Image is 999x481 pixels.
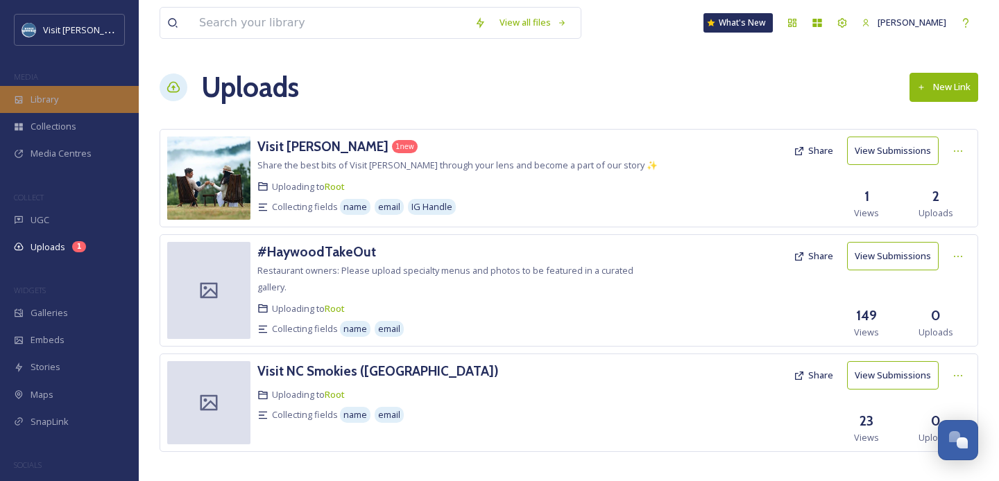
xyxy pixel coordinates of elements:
[847,361,946,390] a: View Submissions
[167,137,250,220] img: f3b9a8c5-ddcb-4684-b83b-8af9127b3a01.jpg
[257,361,499,381] a: Visit NC Smokies ([GEOGRAPHIC_DATA])
[257,264,633,293] span: Restaurant owners: Please upload specialty menus and photos to be featured in a curated gallery.
[257,243,376,260] h3: #HaywoodTakeOut
[919,326,953,339] span: Uploads
[411,200,452,213] span: IG Handle
[932,186,939,207] h3: 2
[787,362,840,389] button: Share
[854,431,879,444] span: Views
[392,140,418,153] div: 1 new
[931,306,941,326] h3: 0
[14,71,38,82] span: MEDIA
[343,408,367,421] span: name
[14,460,42,470] span: SOCIALS
[31,147,92,160] span: Media Centres
[847,137,939,165] button: View Submissions
[860,411,873,431] h3: 23
[919,207,953,220] span: Uploads
[378,322,400,335] span: email
[847,137,946,165] a: View Submissions
[325,302,345,315] a: Root
[257,362,499,379] h3: Visit NC Smokies ([GEOGRAPHIC_DATA])
[343,200,367,213] span: name
[919,431,953,444] span: Uploads
[343,322,367,335] span: name
[272,322,338,335] span: Collecting fields
[787,137,840,164] button: Share
[856,306,877,326] h3: 149
[31,415,69,428] span: SnapLink
[703,13,773,33] a: What's New
[43,23,131,36] span: Visit [PERSON_NAME]
[72,241,86,252] div: 1
[257,138,388,155] h3: Visit [PERSON_NAME]
[272,200,338,213] span: Collecting fields
[847,242,946,270] a: View Submissions
[31,306,68,320] span: Galleries
[855,9,953,36] a: [PERSON_NAME]
[378,408,400,421] span: email
[878,16,946,28] span: [PERSON_NAME]
[272,302,345,315] span: Uploading to
[14,285,46,295] span: WIDGETS
[22,23,36,37] img: images.png
[257,159,658,171] span: Share the best bits of Visit [PERSON_NAME] through your lens and become a part of our story ✨
[31,240,65,254] span: Uploads
[378,200,400,213] span: email
[201,67,299,108] a: Uploads
[325,388,345,401] a: Root
[31,213,49,227] span: UGC
[847,242,939,270] button: View Submissions
[31,120,76,133] span: Collections
[910,73,978,101] button: New Link
[787,243,840,270] button: Share
[257,137,388,157] a: Visit [PERSON_NAME]
[257,242,376,262] a: #HaywoodTakeOut
[31,360,60,374] span: Stories
[14,192,44,202] span: COLLECT
[325,180,345,193] a: Root
[854,207,879,220] span: Views
[864,186,869,207] h3: 1
[854,326,879,339] span: Views
[192,8,468,38] input: Search your library
[272,388,345,401] span: Uploading to
[31,93,58,106] span: Library
[931,411,941,431] h3: 0
[272,180,345,193] span: Uploading to
[31,333,65,347] span: Embeds
[938,420,978,460] button: Open Chat
[31,388,53,401] span: Maps
[847,361,939,390] button: View Submissions
[272,408,338,421] span: Collecting fields
[493,9,574,36] a: View all files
